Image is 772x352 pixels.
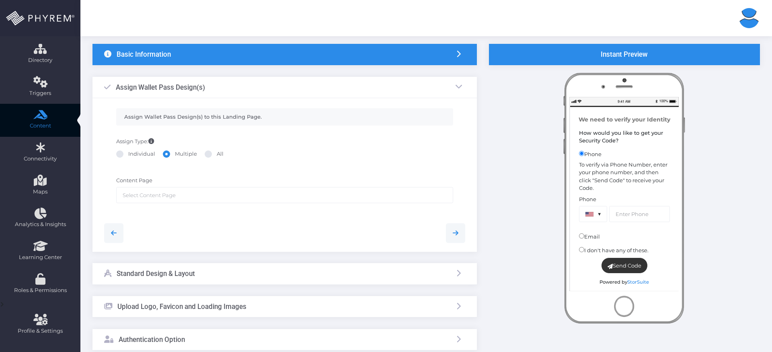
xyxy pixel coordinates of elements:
[116,138,154,146] label: Assign Type:
[117,303,246,311] h3: Upload Logo, Favicon and Loading Images
[5,56,75,64] span: Directory
[5,155,75,163] span: Connectivity
[601,50,648,58] h3: Instant Preview
[116,83,205,91] h3: Assign Wallet Pass Design(s)
[116,177,152,185] label: Content Page
[33,188,47,196] span: Maps
[123,192,186,198] input: Select Content Page
[117,50,171,58] h3: Basic Information
[116,108,454,126] div: Assign Wallet Pass Design(s) to this Landing Page.
[205,150,224,158] label: All
[5,89,75,97] span: Triggers
[18,327,63,335] span: Profile & Settings
[163,150,197,158] label: Multiple
[116,172,152,180] label: Content Page
[117,270,195,278] h3: Standard Design & Layout
[116,150,155,158] label: Individual
[5,220,75,228] span: Analytics & Insights
[5,286,75,294] span: Roles & Permissions
[5,253,75,261] span: Learning Center
[5,122,75,130] span: Content
[119,336,185,344] h3: Authentication Option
